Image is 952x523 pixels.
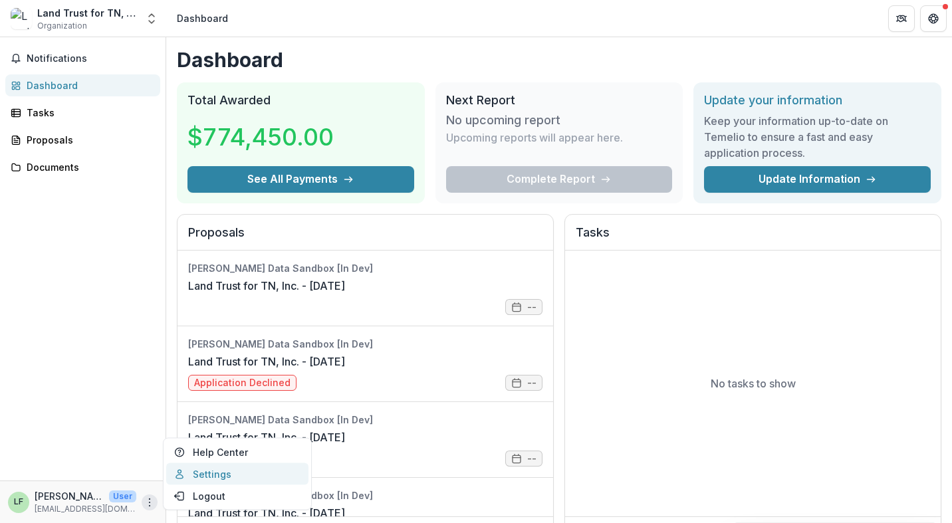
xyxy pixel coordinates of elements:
[446,130,623,146] p: Upcoming reports will appear here.
[5,129,160,151] a: Proposals
[188,278,345,294] a: Land Trust for TN, Inc. - [DATE]
[920,5,947,32] button: Get Help
[5,156,160,178] a: Documents
[27,78,150,92] div: Dashboard
[188,354,345,369] a: Land Trust for TN, Inc. - [DATE]
[177,48,941,72] h1: Dashboard
[576,225,930,251] h2: Tasks
[35,503,136,515] p: [EMAIL_ADDRESS][DOMAIN_NAME]
[27,133,150,147] div: Proposals
[35,489,104,503] p: [PERSON_NAME]
[27,106,150,120] div: Tasks
[37,20,87,32] span: Organization
[446,113,560,128] h3: No upcoming report
[188,225,542,251] h2: Proposals
[704,93,931,108] h2: Update your information
[888,5,915,32] button: Partners
[711,375,796,391] p: No tasks to show
[187,119,334,155] h3: $774,450.00
[27,160,150,174] div: Documents
[142,494,158,510] button: More
[446,93,673,108] h2: Next Report
[5,48,160,69] button: Notifications
[37,6,137,20] div: Land Trust for TN, Inc.
[27,53,155,64] span: Notifications
[172,9,233,28] nav: breadcrumb
[188,429,345,445] a: Land Trust for TN, Inc. - [DATE]
[704,113,931,161] h3: Keep your information up-to-date on Temelio to ensure a fast and easy application process.
[187,93,414,108] h2: Total Awarded
[188,505,345,521] a: Land Trust for TN, Inc. - [DATE]
[5,102,160,124] a: Tasks
[704,166,931,193] a: Update Information
[177,11,228,25] div: Dashboard
[142,5,161,32] button: Open entity switcher
[109,490,136,502] p: User
[5,74,160,96] a: Dashboard
[14,498,23,506] div: Lucy Fey
[187,166,414,193] button: See All Payments
[11,8,32,29] img: Land Trust for TN, Inc.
